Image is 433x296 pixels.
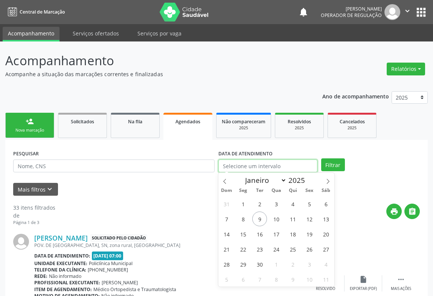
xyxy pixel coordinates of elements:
[132,27,187,40] a: Serviços por vaga
[333,125,371,131] div: 2025
[34,267,86,273] b: Telefone da clínica:
[252,272,267,287] span: Outubro 7, 2025
[13,148,39,160] label: PESQUISAR
[71,118,94,125] span: Solicitados
[302,242,317,256] span: Setembro 26, 2025
[285,212,300,226] span: Setembro 11, 2025
[13,160,215,172] input: Nome, CNS
[252,242,267,256] span: Setembro 23, 2025
[400,4,415,20] button: 
[219,227,234,241] span: Setembro 14, 2025
[415,6,428,19] button: apps
[269,242,284,256] span: Setembro 24, 2025
[298,7,309,17] button: notifications
[34,253,90,259] b: Data de atendimento:
[252,227,267,241] span: Setembro 16, 2025
[302,272,317,287] span: Outubro 10, 2025
[236,196,250,211] span: Setembro 1, 2025
[269,212,284,226] span: Setembro 10, 2025
[322,91,389,101] p: Ano de acompanhamento
[319,212,333,226] span: Setembro 13, 2025
[67,27,124,40] a: Serviços ofertados
[384,4,400,20] img: img
[285,196,300,211] span: Setembro 4, 2025
[390,207,398,216] i: print
[5,51,301,70] p: Acompanhamento
[219,272,234,287] span: Outubro 5, 2025
[302,227,317,241] span: Setembro 19, 2025
[3,27,59,41] a: Acompanhamento
[219,257,234,271] span: Setembro 28, 2025
[302,257,317,271] span: Outubro 3, 2025
[319,272,333,287] span: Outubro 11, 2025
[281,125,318,131] div: 2025
[34,286,92,293] b: Item de agendamento:
[387,63,425,75] button: Relatórios
[268,188,285,193] span: Qua
[236,272,250,287] span: Outubro 6, 2025
[269,196,284,211] span: Setembro 3, 2025
[49,273,81,279] span: Não informado
[13,204,55,212] div: 33 itens filtrados
[102,279,138,286] span: [PERSON_NAME]
[319,196,333,211] span: Setembro 6, 2025
[319,242,333,256] span: Setembro 27, 2025
[92,252,123,260] span: [DATE] 07:00
[218,148,273,160] label: DATA DE ATENDIMENTO
[386,204,402,219] button: print
[321,6,382,12] div: [PERSON_NAME]
[350,286,377,291] div: Exportar (PDF)
[235,188,252,193] span: Seg
[34,279,100,286] b: Profissional executante:
[319,257,333,271] span: Outubro 4, 2025
[269,272,284,287] span: Outubro 8, 2025
[404,204,420,219] button: 
[391,286,411,291] div: Mais ações
[302,196,317,211] span: Setembro 5, 2025
[222,125,265,131] div: 2025
[252,188,268,193] span: Ter
[316,286,335,291] div: Resolvido
[285,242,300,256] span: Setembro 25, 2025
[269,257,284,271] span: Outubro 1, 2025
[34,260,87,267] b: Unidade executante:
[285,188,301,193] span: Qui
[285,227,300,241] span: Setembro 18, 2025
[236,257,250,271] span: Setembro 29, 2025
[285,272,300,287] span: Outubro 9, 2025
[340,118,365,125] span: Cancelados
[301,188,318,193] span: Sex
[397,275,405,284] i: 
[20,9,65,15] span: Central de Marcação
[408,207,416,216] i: 
[219,196,234,211] span: Agosto 31, 2025
[219,212,234,226] span: Setembro 7, 2025
[5,6,65,18] a: Central de Marcação
[252,196,267,211] span: Setembro 2, 2025
[89,260,133,267] span: Policlínica Municipal
[288,118,311,125] span: Resolvidos
[241,175,287,186] select: Month
[285,257,300,271] span: Outubro 2, 2025
[287,175,311,185] input: Year
[302,212,317,226] span: Setembro 12, 2025
[321,158,345,171] button: Filtrar
[13,212,55,219] div: de
[222,118,265,125] span: Não compareceram
[269,227,284,241] span: Setembro 17, 2025
[90,234,147,242] span: Solicitado pelo cidadão
[219,242,234,256] span: Setembro 21, 2025
[5,70,301,78] p: Acompanhe a situação das marcações correntes e finalizadas
[359,275,367,284] i: insert_drive_file
[88,267,128,273] span: [PHONE_NUMBER]
[236,242,250,256] span: Setembro 22, 2025
[252,257,267,271] span: Setembro 30, 2025
[321,12,382,18] span: Operador de regulação
[13,183,58,196] button: Mais filtroskeyboard_arrow_down
[13,219,55,226] div: Página 1 de 3
[319,227,333,241] span: Setembro 20, 2025
[403,7,412,15] i: 
[252,212,267,226] span: Setembro 9, 2025
[34,273,47,279] b: Rede:
[318,188,334,193] span: Sáb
